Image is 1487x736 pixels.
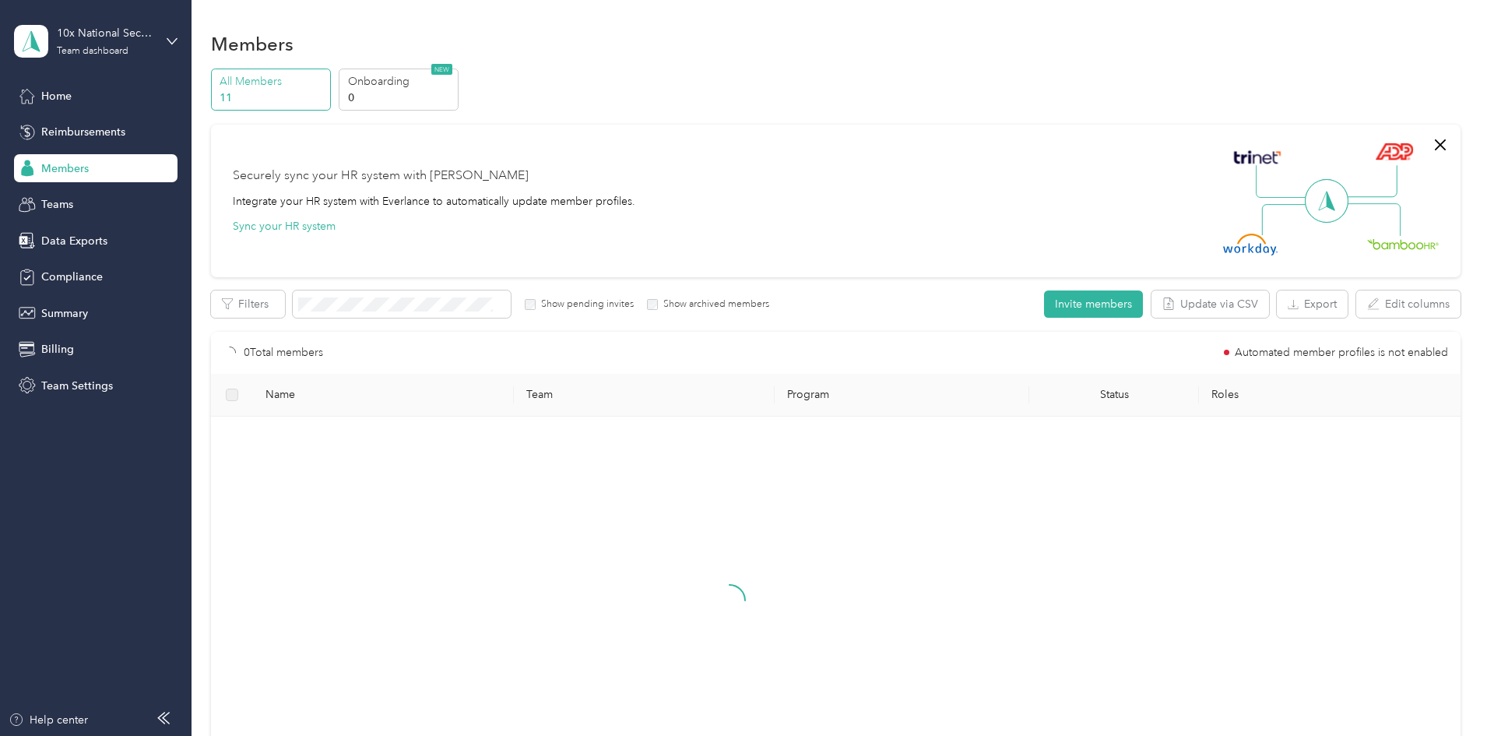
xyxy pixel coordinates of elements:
label: Show archived members [658,298,769,312]
p: Onboarding [348,73,454,90]
button: Invite members [1044,291,1143,318]
span: Team Settings [41,378,113,394]
iframe: Everlance-gr Chat Button Frame [1400,649,1487,736]
th: Roles [1199,374,1460,417]
label: Show pending invites [536,298,634,312]
span: NEW [431,64,452,75]
span: Reimbursements [41,124,125,140]
span: Home [41,88,72,104]
img: Trinet [1230,146,1285,168]
span: Data Exports [41,233,107,249]
span: Name [265,388,501,401]
button: Sync your HR system [233,218,336,234]
img: ADP [1375,143,1413,160]
span: Teams [41,196,73,213]
span: Members [41,160,89,177]
th: Status [1029,374,1199,417]
button: Update via CSV [1151,291,1269,318]
p: All Members [220,73,325,90]
th: Program [775,374,1029,417]
img: Workday [1223,234,1278,255]
div: 10x National Security [57,25,154,41]
div: Securely sync your HR system with [PERSON_NAME] [233,167,529,185]
div: Integrate your HR system with Everlance to automatically update member profiles. [233,193,635,210]
p: 0 Total members [244,344,323,361]
img: BambooHR [1367,238,1439,249]
span: Billing [41,341,74,357]
div: Team dashboard [57,47,128,56]
th: Name [253,374,514,417]
button: Help center [9,712,88,728]
img: Line Left Up [1256,165,1310,199]
span: Compliance [41,269,103,285]
img: Line Right Down [1346,203,1401,237]
button: Export [1277,291,1348,318]
h1: Members [211,36,294,52]
span: Summary [41,305,88,322]
button: Edit columns [1356,291,1461,318]
span: Automated member profiles is not enabled [1235,347,1448,358]
p: 11 [220,90,325,106]
button: Filters [211,291,285,318]
th: Team [514,374,775,417]
p: 0 [348,90,454,106]
img: Line Right Up [1343,165,1397,198]
img: Line Left Down [1261,203,1316,235]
